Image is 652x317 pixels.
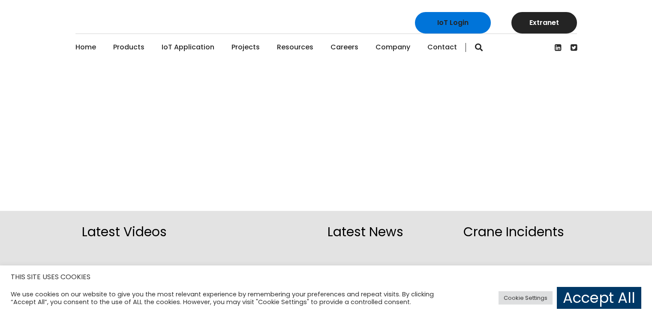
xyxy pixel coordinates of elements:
a: Contact [427,34,457,61]
div: We use cookies on our website to give you the most relevant experience by remembering your prefer... [11,290,452,306]
h2: Crane Incidents [463,222,569,242]
a: Company [376,34,410,61]
a: Cookie Settings [499,291,553,305]
a: Extranet [511,12,577,34]
a: Accept All [557,287,641,309]
a: Home [75,34,96,61]
h2: Latest News [328,222,450,242]
h5: THIS SITE USES COOKIES [11,271,641,283]
h2: Latest Videos [82,222,185,242]
a: IoT Login [415,12,491,34]
a: IoT Application [162,34,214,61]
a: Projects [231,34,260,61]
a: Resources [277,34,313,61]
a: Careers [331,34,358,61]
a: Products [113,34,144,61]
